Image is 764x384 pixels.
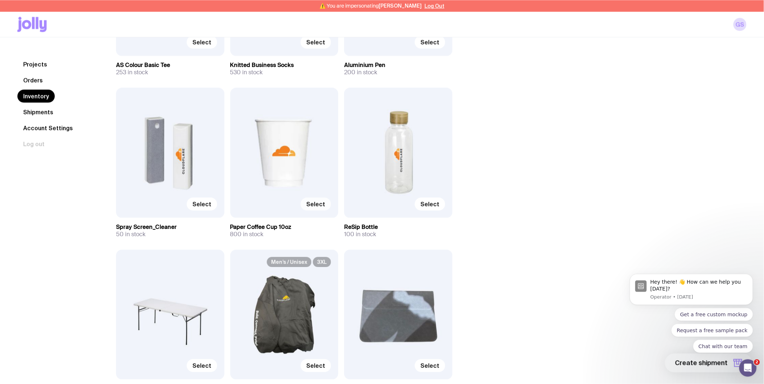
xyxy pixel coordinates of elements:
[116,69,148,76] span: 253 in stock
[306,200,325,208] span: Select
[193,38,211,46] span: Select
[421,200,439,208] span: Select
[193,200,211,208] span: Select
[425,3,445,9] button: Log Out
[421,38,439,46] span: Select
[319,3,422,9] span: ⚠️ You are impersonating
[17,74,49,87] a: Orders
[116,224,224,231] h3: Spray Screen_Cleaner
[17,121,79,134] a: Account Settings
[306,362,325,369] span: Select
[193,362,211,369] span: Select
[17,105,59,118] a: Shipments
[17,137,50,150] button: Log out
[754,359,760,365] span: 2
[230,69,263,76] span: 530 in stock
[734,18,747,31] a: GS
[379,3,422,9] span: [PERSON_NAME]
[344,69,377,76] span: 200 in stock
[306,38,325,46] span: Select
[17,58,53,71] a: Projects
[17,89,55,103] a: Inventory
[116,231,145,238] span: 50 in stock
[230,62,339,69] h3: Knitted Business Socks
[230,231,264,238] span: 800 in stock
[313,257,331,267] span: 3XL
[344,62,453,69] h3: Aluminium Pen
[230,224,339,231] h3: Paper Coffee Cup 10oz
[116,62,224,69] h3: AS Colour Basic Tee
[344,231,376,238] span: 100 in stock
[739,359,757,377] iframe: Intercom live chat
[421,362,439,369] span: Select
[619,264,764,380] iframe: Intercom notifications message
[344,224,453,231] h3: ReSip Bottle
[267,257,311,267] span: Men’s / Unisex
